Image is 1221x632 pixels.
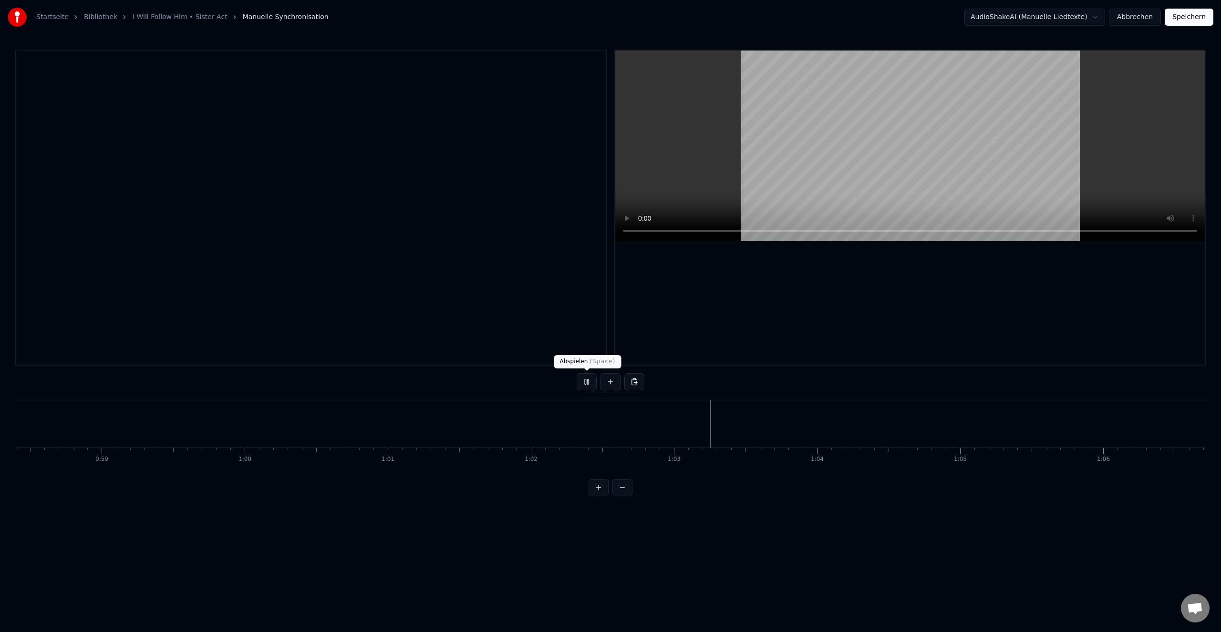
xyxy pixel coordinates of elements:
[1109,9,1161,26] button: Abbrechen
[525,456,538,463] div: 1:02
[8,8,27,27] img: youka
[238,456,251,463] div: 1:00
[382,456,394,463] div: 1:01
[668,456,681,463] div: 1:03
[1097,456,1110,463] div: 1:06
[811,456,824,463] div: 1:04
[36,12,329,22] nav: breadcrumb
[84,12,117,22] a: Bibliothek
[554,355,621,368] div: Abspielen
[133,12,228,22] a: I Will Follow Him • Sister Act
[954,456,967,463] div: 1:05
[1181,594,1210,622] div: Chat öffnen
[243,12,329,22] span: Manuelle Synchronisation
[590,358,615,365] span: ( Space )
[95,456,108,463] div: 0:59
[36,12,69,22] a: Startseite
[1165,9,1213,26] button: Speichern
